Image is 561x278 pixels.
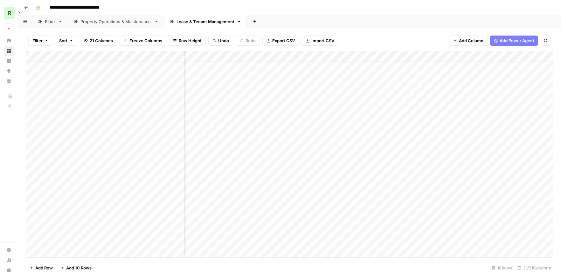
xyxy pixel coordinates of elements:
[490,36,538,46] button: Add Power Agent
[164,15,247,28] a: Lease & Tenant Management
[28,36,52,46] button: Filter
[177,18,234,25] div: Lease & Tenant Management
[4,76,14,86] a: Your Data
[32,15,68,28] a: Blank
[80,36,117,46] button: 21 Columns
[4,245,14,255] a: Settings
[4,265,14,275] button: Help + Support
[80,18,152,25] div: Property Operations & Maintenance
[179,37,202,44] span: Row Height
[32,37,43,44] span: Filter
[236,36,260,46] button: Redo
[4,5,14,21] button: Workspace: Re-Leased
[8,9,11,17] span: R
[57,263,95,273] button: Add 10 Rows
[208,36,233,46] button: Undo
[272,37,295,44] span: Export CSV
[90,37,113,44] span: 21 Columns
[59,37,67,44] span: Sort
[246,37,256,44] span: Redo
[4,56,14,66] a: Insights
[262,36,299,46] button: Export CSV
[449,36,488,46] button: Add Column
[68,15,164,28] a: Property Operations & Maintenance
[120,36,166,46] button: Freeze Columns
[4,255,14,265] a: Usage
[500,37,534,44] span: Add Power Agent
[4,46,14,56] a: Browse
[35,265,53,271] span: Add Row
[45,18,56,25] div: Blank
[4,66,14,76] a: Opportunities
[66,265,92,271] span: Add 10 Rows
[169,36,206,46] button: Row Height
[301,36,338,46] button: Import CSV
[129,37,162,44] span: Freeze Columns
[26,263,57,273] button: Add Row
[4,36,14,46] a: Home
[489,263,515,273] div: 18 Rows
[515,263,553,273] div: 21/21 Columns
[459,37,483,44] span: Add Column
[218,37,229,44] span: Undo
[55,36,77,46] button: Sort
[311,37,334,44] span: Import CSV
